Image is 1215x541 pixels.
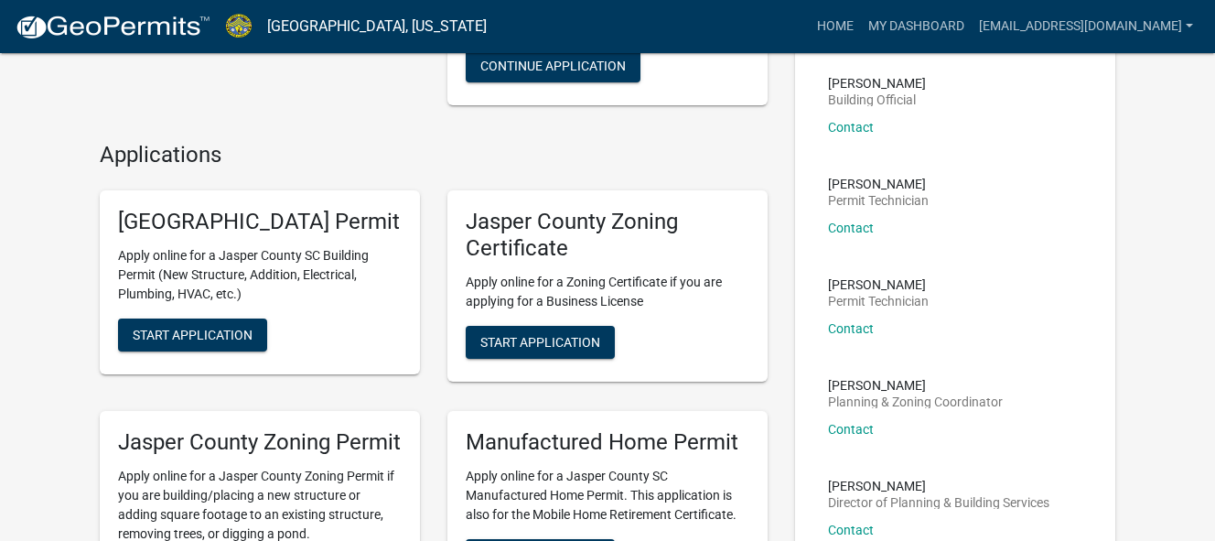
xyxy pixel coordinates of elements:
[118,209,402,235] h5: [GEOGRAPHIC_DATA] Permit
[118,429,402,456] h5: Jasper County Zoning Permit
[466,326,615,359] button: Start Application
[861,9,972,44] a: My Dashboard
[828,278,929,291] p: [PERSON_NAME]
[828,321,874,336] a: Contact
[828,523,874,537] a: Contact
[828,295,929,308] p: Permit Technician
[828,93,926,106] p: Building Official
[480,334,600,349] span: Start Application
[267,11,487,42] a: [GEOGRAPHIC_DATA], [US_STATE]
[810,9,861,44] a: Home
[118,319,267,352] button: Start Application
[828,120,874,135] a: Contact
[133,328,253,342] span: Start Application
[225,14,253,38] img: Jasper County, South Carolina
[828,379,1003,392] p: [PERSON_NAME]
[828,480,1049,492] p: [PERSON_NAME]
[972,9,1200,44] a: [EMAIL_ADDRESS][DOMAIN_NAME]
[828,221,874,235] a: Contact
[466,209,749,262] h5: Jasper County Zoning Certificate
[466,429,749,456] h5: Manufactured Home Permit
[828,395,1003,408] p: Planning & Zoning Coordinator
[466,49,640,82] button: Continue Application
[828,422,874,437] a: Contact
[100,142,768,168] h4: Applications
[828,77,926,90] p: [PERSON_NAME]
[118,246,402,304] p: Apply online for a Jasper County SC Building Permit (New Structure, Addition, Electrical, Plumbin...
[828,496,1049,509] p: Director of Planning & Building Services
[466,467,749,525] p: Apply online for a Jasper County SC Manufactured Home Permit. This application is also for the Mo...
[828,194,929,207] p: Permit Technician
[466,273,749,311] p: Apply online for a Zoning Certificate if you are applying for a Business License
[828,178,929,190] p: [PERSON_NAME]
